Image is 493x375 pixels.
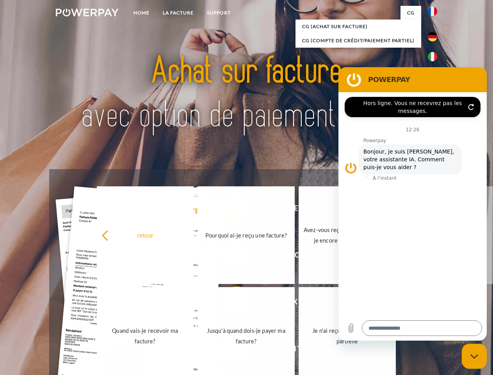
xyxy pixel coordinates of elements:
[428,52,437,61] img: it
[400,6,421,20] a: CG
[295,20,421,34] a: CG (achat sur facture)
[299,186,396,284] a: Avez-vous reçu mes paiements, ai-je encore un solde ouvert?
[428,7,437,16] img: fr
[303,325,391,346] div: Je n'ai reçu qu'une livraison partielle
[75,37,418,150] img: title-powerpay_fr.svg
[156,6,200,20] a: LA FACTURE
[202,325,290,346] div: Jusqu'à quand dois-je payer ma facture?
[303,225,391,246] div: Avez-vous reçu mes paiements, ai-je encore un solde ouvert?
[202,230,290,240] div: Pourquoi ai-je reçu une facture?
[101,230,189,240] div: retour
[428,32,437,41] img: de
[462,344,487,369] iframe: Bouton de lancement de la fenêtre de messagerie, conversation en cours
[338,67,487,341] iframe: Fenêtre de messagerie
[127,6,156,20] a: Home
[295,34,421,48] a: CG (Compte de crédit/paiement partiel)
[101,325,189,346] div: Quand vais-je recevoir ma facture?
[56,9,119,16] img: logo-powerpay-white.svg
[200,6,237,20] a: Support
